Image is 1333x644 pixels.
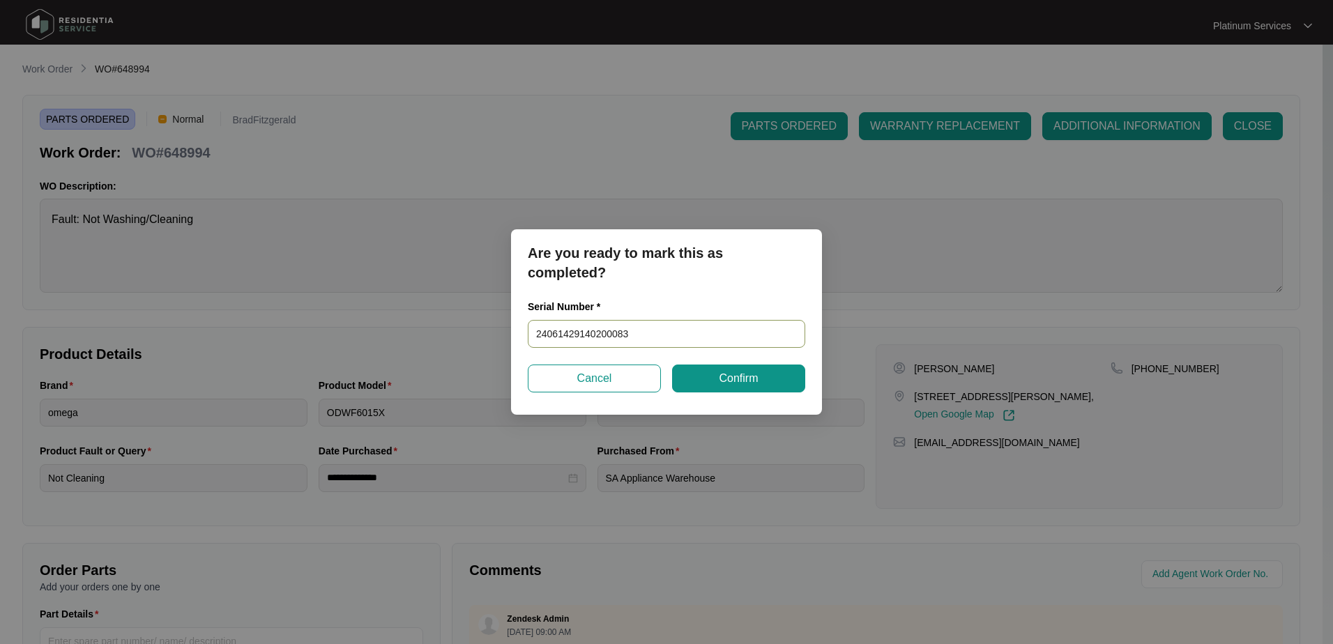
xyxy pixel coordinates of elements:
span: Cancel [577,370,612,387]
p: Are you ready to mark this as [528,243,805,263]
span: Confirm [719,370,758,387]
p: completed? [528,263,805,282]
button: Confirm [672,365,805,392]
button: Cancel [528,365,661,392]
label: Serial Number * [528,300,611,314]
